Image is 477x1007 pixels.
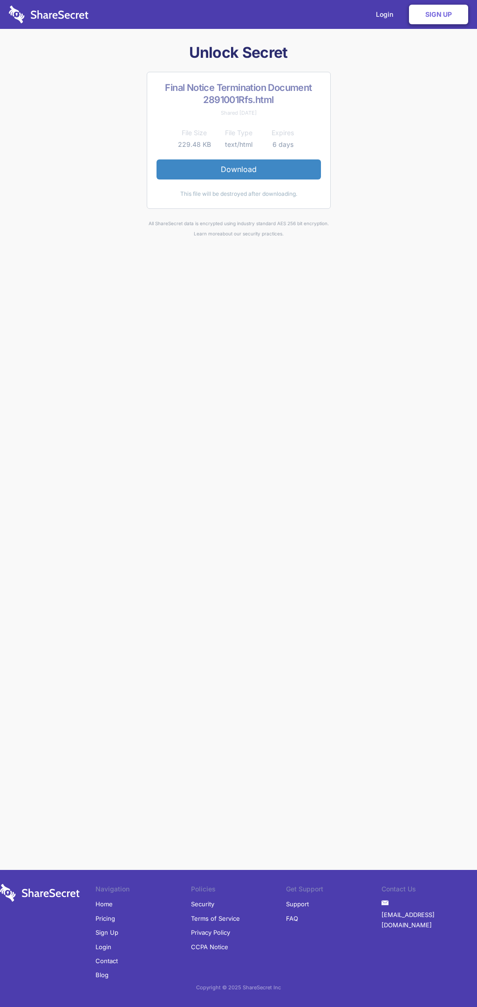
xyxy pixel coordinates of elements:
[286,911,298,925] a: FAQ
[95,968,109,982] a: Blog
[157,189,321,199] div: This file will be destroyed after downloading.
[9,6,89,23] img: logo-wordmark-white-trans-d4663122ce5f474addd5e946df7df03e33cb6a1c49d2221995e7729f52c070b2.svg
[217,127,261,138] th: File Type
[191,884,286,897] li: Policies
[286,897,309,911] a: Support
[172,127,217,138] th: File Size
[191,897,214,911] a: Security
[191,940,228,954] a: CCPA Notice
[191,925,230,939] a: Privacy Policy
[191,911,240,925] a: Terms of Service
[261,127,305,138] th: Expires
[95,940,111,954] a: Login
[382,884,477,897] li: Contact Us
[95,954,118,968] a: Contact
[286,884,382,897] li: Get Support
[95,884,191,897] li: Navigation
[382,908,477,932] a: [EMAIL_ADDRESS][DOMAIN_NAME]
[157,159,321,179] a: Download
[157,82,321,106] h2: Final Notice Termination Document 2891001Rfs.html
[95,897,113,911] a: Home
[95,911,115,925] a: Pricing
[157,108,321,118] div: Shared [DATE]
[261,139,305,150] td: 6 days
[95,925,118,939] a: Sign Up
[172,139,217,150] td: 229.48 KB
[194,231,220,236] a: Learn more
[217,139,261,150] td: text/html
[409,5,468,24] a: Sign Up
